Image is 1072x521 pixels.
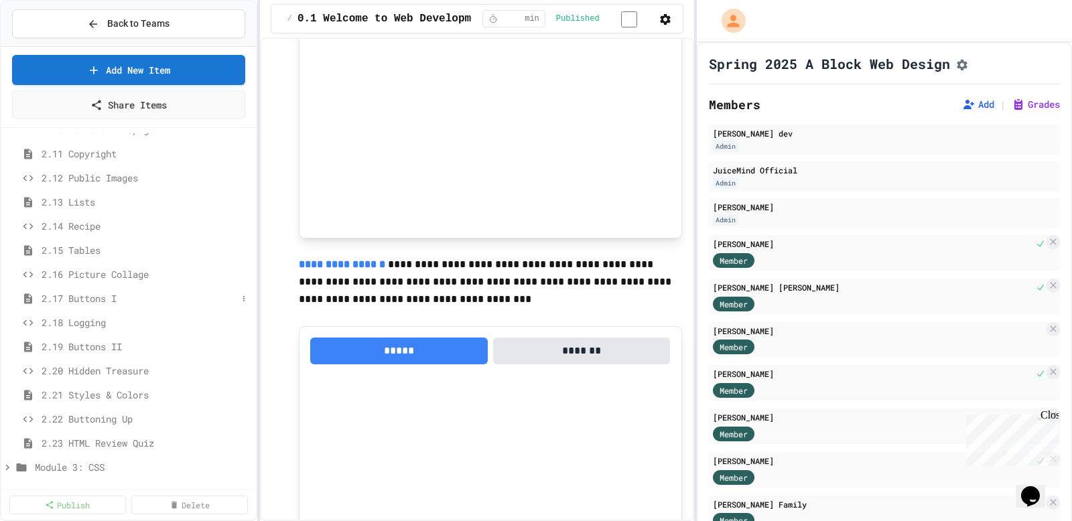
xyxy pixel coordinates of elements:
div: [PERSON_NAME] [713,325,1044,337]
span: 2.22 Buttoning Up [42,412,251,426]
div: JuiceMind Official [713,164,1056,176]
span: 2.21 Styles & Colors [42,388,251,402]
iframe: chat widget [961,409,1059,466]
span: Member [720,428,748,440]
span: 2.16 Picture Collage [42,267,251,281]
span: 2.20 Hidden Treasure [42,364,251,378]
button: Add [962,98,994,111]
span: / [287,13,292,24]
div: [PERSON_NAME] [713,201,1056,213]
a: Share Items [12,90,245,119]
span: | [1000,96,1006,113]
iframe: chat widget [1016,467,1059,508]
span: Member [720,254,748,267]
div: [PERSON_NAME] [713,368,1033,380]
a: Delete [131,496,248,514]
div: Admin [713,177,738,189]
span: Module 3: CSS [35,460,251,474]
div: [PERSON_NAME] Family [713,498,1033,510]
input: publish toggle [605,11,653,27]
div: [PERSON_NAME] [PERSON_NAME] [713,281,1033,293]
span: 2.14 Recipe [42,219,251,233]
span: 2.13 Lists [42,195,251,209]
div: Admin [713,141,738,152]
div: Content is published and visible to students [556,10,653,27]
span: 2.19 Buttons II [42,340,251,354]
span: 2.15 Tables [42,243,251,257]
span: Member [720,471,748,483]
span: 2.17 Buttons I [42,291,237,305]
span: min [525,13,539,24]
div: My Account [708,5,749,36]
span: Back to Teams [107,17,170,31]
div: [PERSON_NAME] [713,455,1033,467]
span: 2.12 Public Images [42,171,251,185]
button: Back to Teams [12,9,245,38]
button: Grades [1012,98,1060,111]
div: Admin [713,214,738,226]
div: Chat with us now!Close [5,5,92,85]
span: Member [720,298,748,310]
div: [PERSON_NAME] [713,411,1033,423]
h1: Spring 2025 A Block Web Design [709,54,950,73]
span: 2.11 Copyright [42,147,251,161]
span: 2.23 HTML Review Quiz [42,436,251,450]
span: Member [720,384,748,396]
span: 2.18 Logging [42,315,251,329]
a: Publish [9,496,126,514]
h2: Members [709,95,760,114]
span: 0.1 Welcome to Web Development [297,11,490,27]
div: [PERSON_NAME] [713,238,1033,250]
div: [PERSON_NAME] dev [713,127,1056,139]
button: Assignment Settings [955,56,969,72]
a: Add New Item [12,55,245,85]
button: More options [237,292,251,305]
span: Member [720,341,748,353]
span: Published [556,13,600,24]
